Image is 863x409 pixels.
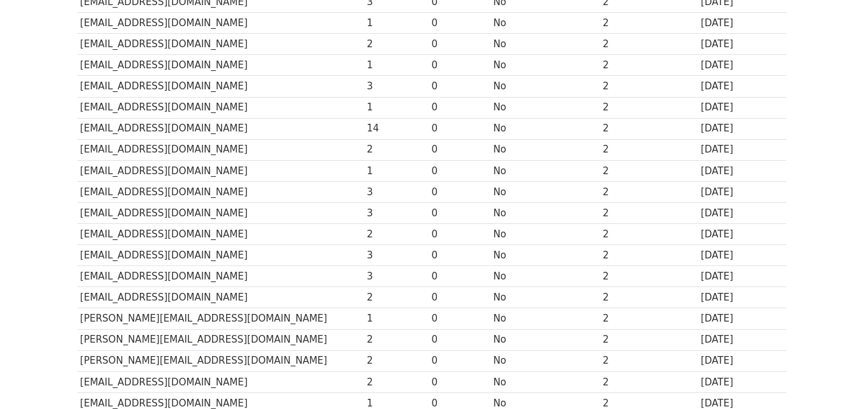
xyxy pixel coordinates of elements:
[799,348,863,409] div: Chat Widget
[490,329,599,350] td: No
[363,371,428,392] td: 2
[698,97,786,118] td: [DATE]
[698,76,786,97] td: [DATE]
[363,160,428,181] td: 1
[698,202,786,223] td: [DATE]
[490,308,599,329] td: No
[429,76,491,97] td: 0
[77,118,364,139] td: [EMAIL_ADDRESS][DOMAIN_NAME]
[600,118,698,139] td: 2
[429,202,491,223] td: 0
[77,350,364,371] td: [PERSON_NAME][EMAIL_ADDRESS][DOMAIN_NAME]
[490,160,599,181] td: No
[490,76,599,97] td: No
[429,55,491,76] td: 0
[490,181,599,202] td: No
[698,350,786,371] td: [DATE]
[600,34,698,55] td: 2
[600,224,698,245] td: 2
[600,55,698,76] td: 2
[77,160,364,181] td: [EMAIL_ADDRESS][DOMAIN_NAME]
[600,287,698,308] td: 2
[490,266,599,287] td: No
[363,266,428,287] td: 3
[429,118,491,139] td: 0
[698,118,786,139] td: [DATE]
[77,245,364,266] td: [EMAIL_ADDRESS][DOMAIN_NAME]
[429,287,491,308] td: 0
[77,308,364,329] td: [PERSON_NAME][EMAIL_ADDRESS][DOMAIN_NAME]
[490,34,599,55] td: No
[77,34,364,55] td: [EMAIL_ADDRESS][DOMAIN_NAME]
[600,160,698,181] td: 2
[363,202,428,223] td: 3
[77,329,364,350] td: [PERSON_NAME][EMAIL_ADDRESS][DOMAIN_NAME]
[698,224,786,245] td: [DATE]
[698,160,786,181] td: [DATE]
[77,202,364,223] td: [EMAIL_ADDRESS][DOMAIN_NAME]
[429,224,491,245] td: 0
[698,371,786,392] td: [DATE]
[429,350,491,371] td: 0
[77,181,364,202] td: [EMAIL_ADDRESS][DOMAIN_NAME]
[363,97,428,118] td: 1
[698,181,786,202] td: [DATE]
[600,308,698,329] td: 2
[490,245,599,266] td: No
[600,350,698,371] td: 2
[77,97,364,118] td: [EMAIL_ADDRESS][DOMAIN_NAME]
[429,139,491,160] td: 0
[363,13,428,34] td: 1
[363,350,428,371] td: 2
[429,245,491,266] td: 0
[363,118,428,139] td: 14
[600,202,698,223] td: 2
[600,139,698,160] td: 2
[429,97,491,118] td: 0
[363,329,428,350] td: 2
[429,181,491,202] td: 0
[600,266,698,287] td: 2
[363,224,428,245] td: 2
[698,245,786,266] td: [DATE]
[490,287,599,308] td: No
[600,371,698,392] td: 2
[698,266,786,287] td: [DATE]
[77,13,364,34] td: [EMAIL_ADDRESS][DOMAIN_NAME]
[490,224,599,245] td: No
[698,329,786,350] td: [DATE]
[429,329,491,350] td: 0
[490,139,599,160] td: No
[363,34,428,55] td: 2
[363,55,428,76] td: 1
[698,13,786,34] td: [DATE]
[698,139,786,160] td: [DATE]
[490,118,599,139] td: No
[490,350,599,371] td: No
[600,13,698,34] td: 2
[600,181,698,202] td: 2
[429,308,491,329] td: 0
[429,266,491,287] td: 0
[363,76,428,97] td: 3
[429,34,491,55] td: 0
[698,308,786,329] td: [DATE]
[600,76,698,97] td: 2
[77,266,364,287] td: [EMAIL_ADDRESS][DOMAIN_NAME]
[77,287,364,308] td: [EMAIL_ADDRESS][DOMAIN_NAME]
[698,34,786,55] td: [DATE]
[600,329,698,350] td: 2
[490,55,599,76] td: No
[490,97,599,118] td: No
[429,13,491,34] td: 0
[77,76,364,97] td: [EMAIL_ADDRESS][DOMAIN_NAME]
[490,371,599,392] td: No
[77,139,364,160] td: [EMAIL_ADDRESS][DOMAIN_NAME]
[698,55,786,76] td: [DATE]
[363,245,428,266] td: 3
[600,245,698,266] td: 2
[698,287,786,308] td: [DATE]
[363,287,428,308] td: 2
[363,139,428,160] td: 2
[363,308,428,329] td: 1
